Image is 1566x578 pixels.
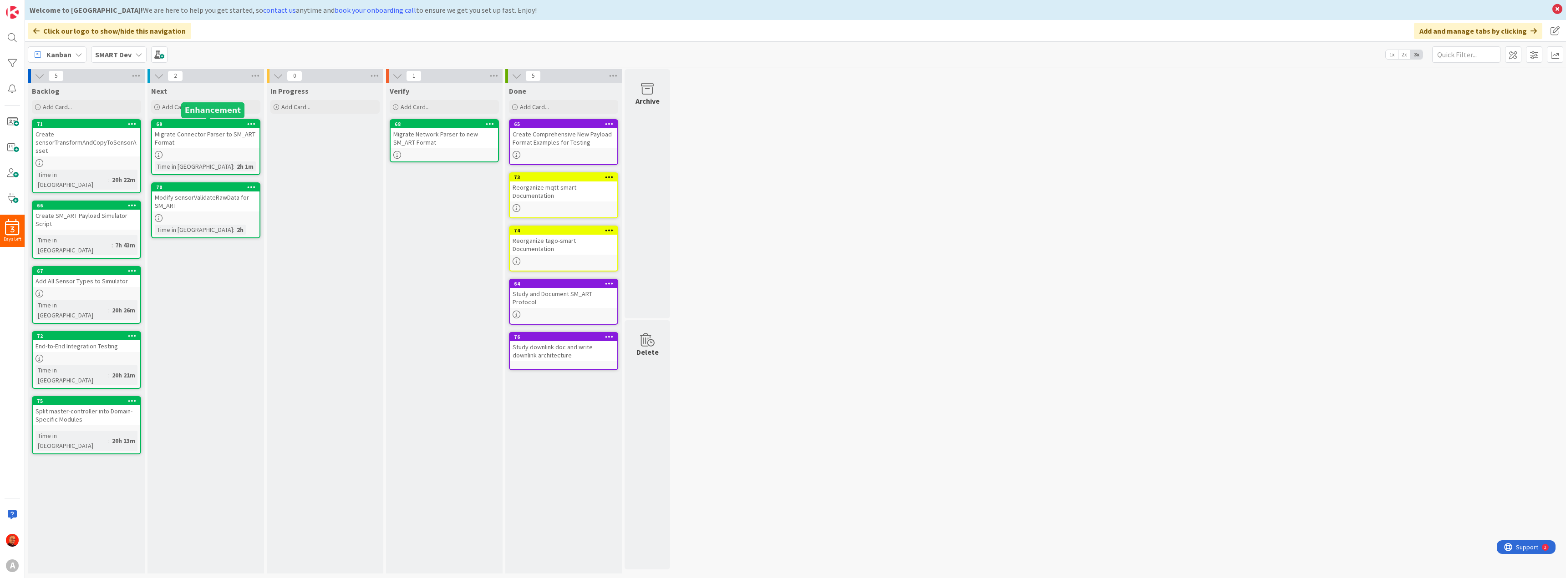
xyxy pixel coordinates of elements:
div: Split master-controller into Domain-Specific Modules [33,405,140,425]
span: Done [509,86,526,95]
div: 72 [37,333,140,339]
div: We are here to help you get started, so anytime and to ensure we get you set up fast. Enjoy! [30,5,1548,15]
div: 66 [37,202,140,209]
div: Add and manage tabs by clicking [1414,23,1542,39]
img: CP [6,534,19,547]
span: 0 [287,70,302,81]
div: 73 [510,173,617,181]
span: : [108,436,110,446]
div: 70 [156,184,259,191]
div: 20h 22m [110,175,137,185]
div: 67 [37,268,140,274]
span: 3 [10,226,15,233]
span: : [108,305,110,315]
div: 72End-to-End Integration Testing [33,332,140,352]
span: Add Card... [281,103,310,111]
div: 68Migrate Network Parser to new SM_ART Format [391,120,498,148]
a: 73Reorganize mqtt-smart Documentation [509,172,618,218]
input: Quick Filter... [1432,46,1500,63]
div: Create sensorTransformAndCopyToSensorAsset [33,128,140,156]
img: Visit kanbanzone.com [6,6,19,19]
div: Reorganize tago-smart Documentation [510,235,617,255]
div: Time in [GEOGRAPHIC_DATA] [155,225,233,235]
div: A [6,559,19,572]
div: 75 [33,397,140,405]
div: Click our logo to show/hide this navigation [28,23,191,39]
div: Reorganize mqtt-smart Documentation [510,181,617,201]
div: Time in [GEOGRAPHIC_DATA] [36,431,108,451]
a: 65Create Comprehensive New Payload Format Examples for Testing [509,119,618,165]
div: 71Create sensorTransformAndCopyToSensorAsset [33,120,140,156]
div: 20h 21m [110,370,137,380]
div: 2h [234,225,246,235]
div: 2 [47,4,50,11]
b: Welcome to [GEOGRAPHIC_DATA]! [30,5,143,15]
div: 20h 26m [110,305,137,315]
div: 74 [514,227,617,234]
div: Modify sensorValidateRawData for SM_ART [152,191,259,211]
div: 7h 43m [113,240,137,250]
div: 65 [510,120,617,128]
a: 74Reorganize tago-smart Documentation [509,226,618,271]
span: 1x [1386,50,1398,59]
div: 76 [514,334,617,340]
div: 74Reorganize tago-smart Documentation [510,226,617,255]
div: 64 [514,281,617,287]
span: 1 [406,70,422,81]
span: Backlog [32,86,60,95]
div: 76 [510,333,617,341]
span: Add Card... [520,103,549,111]
a: 70Modify sensorValidateRawData for SM_ARTTime in [GEOGRAPHIC_DATA]:2h [151,182,260,238]
b: SMART Dev [95,50,132,59]
span: : [108,370,110,380]
a: contact us [263,5,296,15]
div: 68 [395,121,498,127]
div: Create SM_ART Payload Simulator Script [33,210,140,230]
span: 5 [48,70,64,81]
div: 75Split master-controller into Domain-Specific Modules [33,397,140,425]
span: Next [151,86,167,95]
div: Time in [GEOGRAPHIC_DATA] [155,161,233,171]
span: : [233,225,234,235]
span: 3x [1410,50,1423,59]
div: Time in [GEOGRAPHIC_DATA] [36,235,112,255]
div: 69 [152,120,259,128]
a: 71Create sensorTransformAndCopyToSensorAssetTime in [GEOGRAPHIC_DATA]:20h 22m [32,119,141,193]
a: 66Create SM_ART Payload Simulator ScriptTime in [GEOGRAPHIC_DATA]:7h 43m [32,201,141,259]
div: 64Study and Document SM_ART Protocol [510,280,617,308]
div: Add All Sensor Types to Simulator [33,275,140,287]
span: : [108,175,110,185]
div: Time in [GEOGRAPHIC_DATA] [36,170,108,190]
div: 67 [33,267,140,275]
a: 64Study and Document SM_ART Protocol [509,279,618,325]
div: 70Modify sensorValidateRawData for SM_ART [152,183,259,211]
a: 68Migrate Network Parser to new SM_ART Format [390,119,499,162]
div: 20h 13m [110,436,137,446]
div: Time in [GEOGRAPHIC_DATA] [36,365,108,385]
h5: Enhancement [185,106,241,115]
div: Study downlink doc and write downlink architecture [510,341,617,361]
div: Delete [636,347,659,357]
div: 76Study downlink doc and write downlink architecture [510,333,617,361]
div: 74 [510,226,617,235]
a: 72End-to-End Integration TestingTime in [GEOGRAPHIC_DATA]:20h 21m [32,331,141,389]
div: 69 [156,121,259,127]
div: End-to-End Integration Testing [33,340,140,352]
div: 66 [33,201,140,210]
div: 67Add All Sensor Types to Simulator [33,267,140,287]
div: Archive [636,95,660,106]
div: 65Create Comprehensive New Payload Format Examples for Testing [510,120,617,148]
a: 75Split master-controller into Domain-Specific ModulesTime in [GEOGRAPHIC_DATA]:20h 13m [32,396,141,454]
span: Verify [390,86,409,95]
span: Add Card... [401,103,430,111]
span: Add Card... [162,103,191,111]
div: Time in [GEOGRAPHIC_DATA] [36,300,108,320]
div: 73 [514,174,617,181]
div: 65 [514,121,617,127]
div: 66Create SM_ART Payload Simulator Script [33,201,140,230]
span: Kanban [46,49,71,60]
span: Add Card... [43,103,72,111]
div: 2h 1m [234,161,256,171]
div: 75 [37,398,140,404]
a: 76Study downlink doc and write downlink architecture [509,332,618,370]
